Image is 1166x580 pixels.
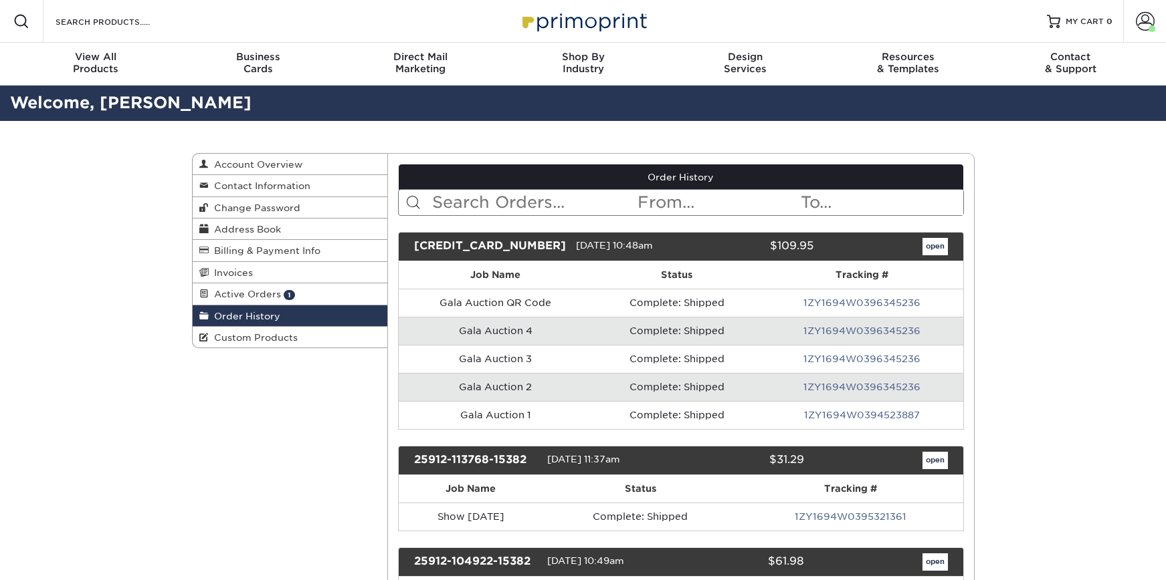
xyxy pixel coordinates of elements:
[193,262,388,283] a: Invoices
[671,452,814,469] div: $31.29
[516,7,650,35] img: Primoprint
[15,51,177,63] span: View All
[404,452,547,469] div: 25912-113768-15382
[543,502,738,531] td: Complete: Shipped
[690,238,823,255] div: $109.95
[209,267,253,278] span: Invoices
[547,555,624,566] span: [DATE] 10:49am
[593,289,761,317] td: Complete: Shipped
[502,51,664,63] span: Shop By
[15,43,177,86] a: View AllProducts
[827,43,989,86] a: Resources& Templates
[193,283,388,305] a: Active Orders 1
[664,51,827,75] div: Services
[922,553,948,571] a: open
[803,297,920,308] a: 1ZY1694W0396345236
[15,51,177,75] div: Products
[399,261,593,289] th: Job Name
[502,43,664,86] a: Shop ByIndustry
[576,240,653,251] span: [DATE] 10:48am
[799,190,963,215] input: To...
[989,51,1152,75] div: & Support
[209,180,310,191] span: Contact Information
[664,43,827,86] a: DesignServices
[593,345,761,373] td: Complete: Shipped
[547,454,620,464] span: [DATE] 11:37am
[804,410,920,420] a: 1ZY1694W0394523887
[593,261,761,289] th: Status
[193,240,388,261] a: Billing & Payment Info
[827,51,989,63] span: Resources
[502,51,664,75] div: Industry
[339,51,502,63] span: Direct Mail
[209,159,302,170] span: Account Overview
[922,238,948,255] a: open
[803,353,920,364] a: 1ZY1694W0396345236
[399,373,593,401] td: Gala Auction 2
[177,51,339,63] span: Business
[989,43,1152,86] a: Contact& Support
[593,373,761,401] td: Complete: Shipped
[54,13,185,29] input: SEARCH PRODUCTS.....
[193,175,388,196] a: Contact Information
[431,190,636,215] input: Search Orders...
[193,197,388,219] a: Change Password
[209,202,300,213] span: Change Password
[404,553,547,571] div: 25912-104922-15382
[827,51,989,75] div: & Templates
[1106,17,1112,26] span: 0
[209,245,320,256] span: Billing & Payment Info
[193,219,388,240] a: Address Book
[593,317,761,345] td: Complete: Shipped
[399,475,543,502] th: Job Name
[193,327,388,347] a: Custom Products
[399,345,593,373] td: Gala Auction 3
[209,224,281,235] span: Address Book
[284,290,295,300] span: 1
[636,190,799,215] input: From...
[209,311,280,321] span: Order History
[1066,16,1104,27] span: MY CART
[339,51,502,75] div: Marketing
[404,238,576,255] div: [CREDIT_CARD_NUMBER]
[399,289,593,317] td: Gala Auction QR Code
[922,452,948,469] a: open
[543,475,738,502] th: Status
[738,475,963,502] th: Tracking #
[339,43,502,86] a: Direct MailMarketing
[399,164,963,190] a: Order History
[193,305,388,327] a: Order History
[989,51,1152,63] span: Contact
[177,43,339,86] a: BusinessCards
[399,502,543,531] td: Show [DATE]
[193,154,388,175] a: Account Overview
[209,332,298,343] span: Custom Products
[593,401,761,429] td: Complete: Shipped
[209,289,281,299] span: Active Orders
[803,382,920,392] a: 1ZY1694W0396345236
[399,317,593,345] td: Gala Auction 4
[803,325,920,336] a: 1ZY1694W0396345236
[399,401,593,429] td: Gala Auction 1
[664,51,827,63] span: Design
[177,51,339,75] div: Cards
[761,261,963,289] th: Tracking #
[671,553,814,571] div: $61.98
[795,511,906,522] a: 1ZY1694W0395321361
